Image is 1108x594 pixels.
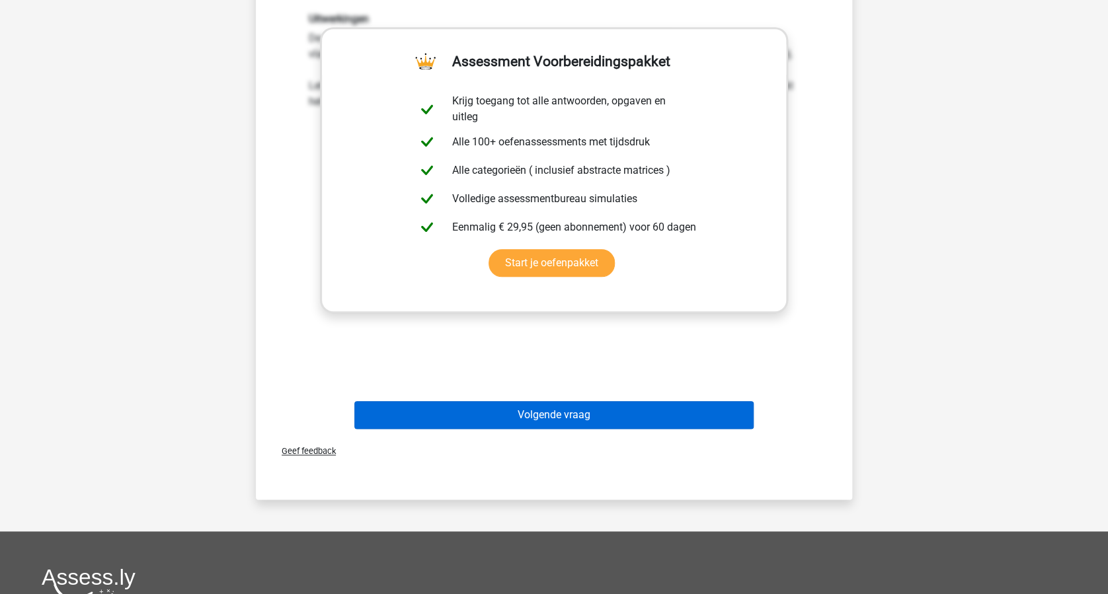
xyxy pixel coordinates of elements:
[489,249,615,277] a: Start je oefenpakket
[271,446,336,456] span: Geef feedback
[299,13,809,110] div: De middelste rij (horizontaal) is de bovenste en de onderste rij gecombineerd. Aangezien het midd...
[354,401,754,429] button: Volgende vraag
[309,13,799,25] h6: Uitwerkingen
